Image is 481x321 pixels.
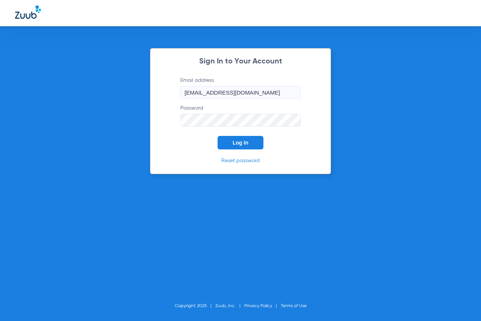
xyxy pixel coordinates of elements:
[218,136,263,149] button: Log In
[15,6,41,19] img: Zuub Logo
[180,114,301,127] input: Password
[175,302,215,310] li: Copyright 2025
[180,77,301,99] label: Email address
[180,104,301,127] label: Password
[215,302,244,310] li: Zuub, Inc.
[244,304,272,308] a: Privacy Policy
[233,140,248,146] span: Log In
[180,86,301,99] input: Email address
[221,158,260,163] a: Reset password
[281,304,307,308] a: Terms of Use
[169,58,312,65] h2: Sign In to Your Account
[443,285,481,321] iframe: Chat Widget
